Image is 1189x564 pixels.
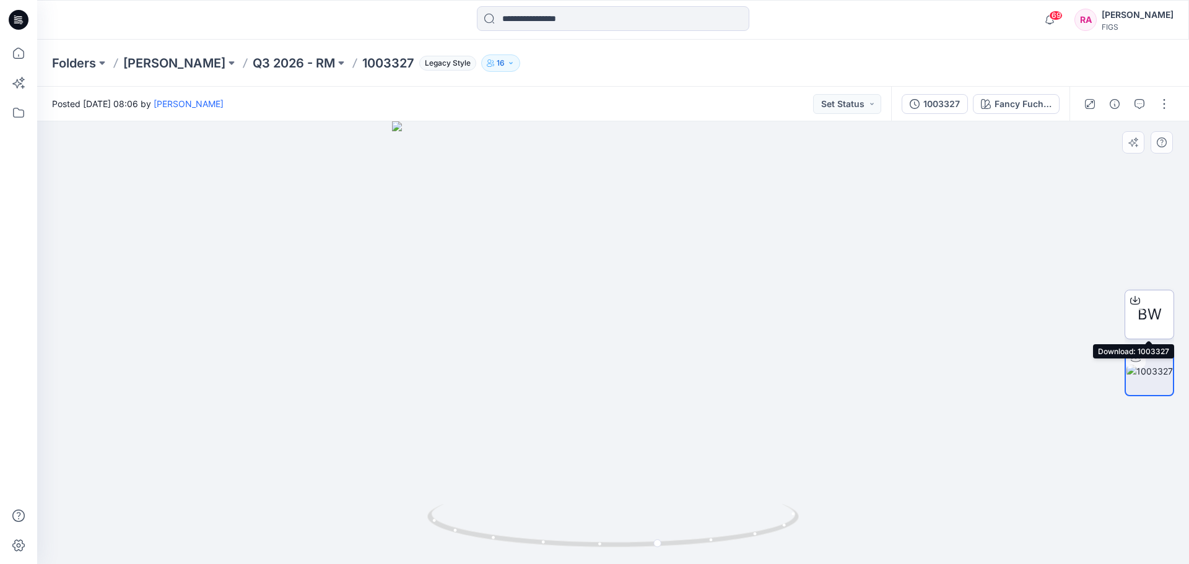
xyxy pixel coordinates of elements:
div: [PERSON_NAME] [1102,7,1174,22]
div: 1003327 [923,97,960,111]
div: RA [1074,9,1097,31]
button: Legacy Style [414,54,476,72]
span: BW [1138,303,1162,326]
a: [PERSON_NAME] [123,54,225,72]
button: 1003327 [902,94,968,114]
p: 16 [497,56,505,70]
a: [PERSON_NAME] [154,98,224,109]
img: 1003327 [1126,365,1173,378]
a: Folders [52,54,96,72]
button: 16 [481,54,520,72]
div: FIGS [1102,22,1174,32]
span: Posted [DATE] 08:06 by [52,97,224,110]
button: Fancy Fuchsia RD012 [973,94,1060,114]
p: 1003327 [362,54,414,72]
div: Fancy Fuchsia RD012 [995,97,1052,111]
span: 69 [1049,11,1063,20]
a: Q3 2026 - RM [253,54,335,72]
span: Legacy Style [419,56,476,71]
button: Details [1105,94,1125,114]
